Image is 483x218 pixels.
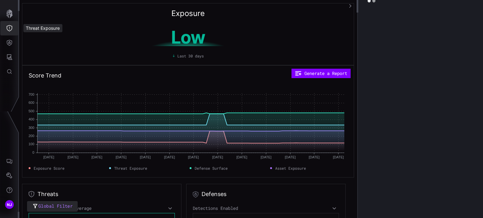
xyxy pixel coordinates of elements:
[285,155,296,159] text: [DATE]
[37,190,58,198] h2: Threats
[29,142,34,146] text: 100
[23,24,62,32] div: Threat Exposure
[171,10,205,17] h2: Exposure
[32,151,34,154] text: 0
[202,190,226,198] h2: Defenses
[29,72,61,79] h2: Score Trend
[140,155,151,159] text: [DATE]
[29,93,34,96] text: 700
[29,109,34,113] text: 500
[212,155,223,159] text: [DATE]
[236,155,247,159] text: [DATE]
[333,155,344,159] text: [DATE]
[38,202,73,210] span: Global Filter
[7,201,12,208] span: NJ
[114,165,147,171] span: Threat Exposure
[309,155,320,159] text: [DATE]
[193,205,339,211] div: Detections Enabled
[68,155,79,159] text: [DATE]
[116,155,127,159] text: [DATE]
[195,165,228,171] span: Defense Surface
[29,134,34,138] text: 200
[291,69,351,78] button: Generate a Report
[34,165,64,171] span: Exposure Score
[164,155,175,159] text: [DATE]
[92,155,103,159] text: [DATE]
[43,155,54,159] text: [DATE]
[29,126,34,130] text: 300
[261,155,272,159] text: [DATE]
[29,205,175,211] div: Top 10 Technique Coverage
[29,101,34,104] text: 600
[29,117,34,121] text: 400
[275,165,306,171] span: Asset Exposure
[0,197,19,212] button: NJ
[188,155,199,159] text: [DATE]
[27,201,78,212] button: Global Filter
[129,29,247,46] h1: Low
